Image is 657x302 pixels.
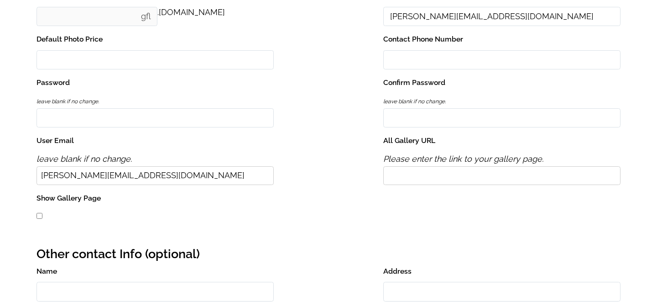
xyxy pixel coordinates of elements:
[383,98,446,105] span: leave blank if no change.
[383,154,543,164] span: Please enter the link to your gallery page.
[36,33,274,46] label: Default Photo Price
[383,134,620,147] label: All Gallery URL
[36,154,132,164] span: leave blank if no change.
[36,265,274,278] label: Name
[36,98,99,105] span: leave blank if no change.
[36,243,620,265] h2: Other contact Info (optional)
[157,7,225,17] span: .[DOMAIN_NAME]
[36,76,274,89] label: Password
[36,134,274,147] label: User Email
[383,265,620,278] label: Address
[383,33,620,46] label: Contact Phone Number
[36,192,274,205] label: Show Gallery Page
[383,76,620,89] label: Confirm Password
